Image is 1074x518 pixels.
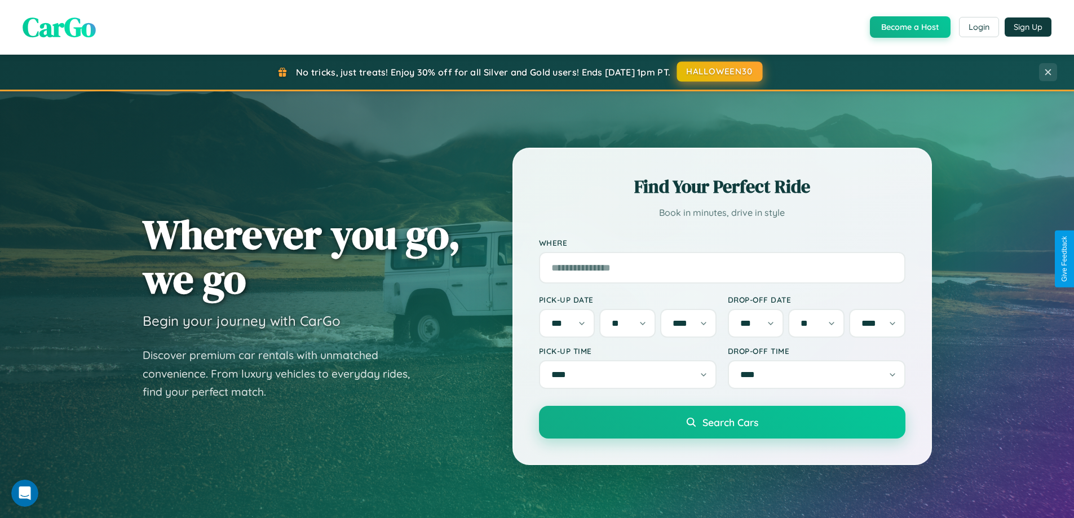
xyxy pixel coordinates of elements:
[539,346,717,356] label: Pick-up Time
[143,212,461,301] h1: Wherever you go, we go
[677,61,763,82] button: HALLOWEEN30
[1005,17,1051,37] button: Sign Up
[728,295,905,304] label: Drop-off Date
[143,346,425,401] p: Discover premium car rentals with unmatched convenience. From luxury vehicles to everyday rides, ...
[539,295,717,304] label: Pick-up Date
[728,346,905,356] label: Drop-off Time
[23,8,96,46] span: CarGo
[1060,236,1068,282] div: Give Feedback
[539,406,905,439] button: Search Cars
[296,67,670,78] span: No tricks, just treats! Enjoy 30% off for all Silver and Gold users! Ends [DATE] 1pm PT.
[539,174,905,199] h2: Find Your Perfect Ride
[143,312,341,329] h3: Begin your journey with CarGo
[11,480,38,507] iframe: Intercom live chat
[539,205,905,221] p: Book in minutes, drive in style
[539,238,905,247] label: Where
[870,16,951,38] button: Become a Host
[702,416,758,428] span: Search Cars
[959,17,999,37] button: Login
